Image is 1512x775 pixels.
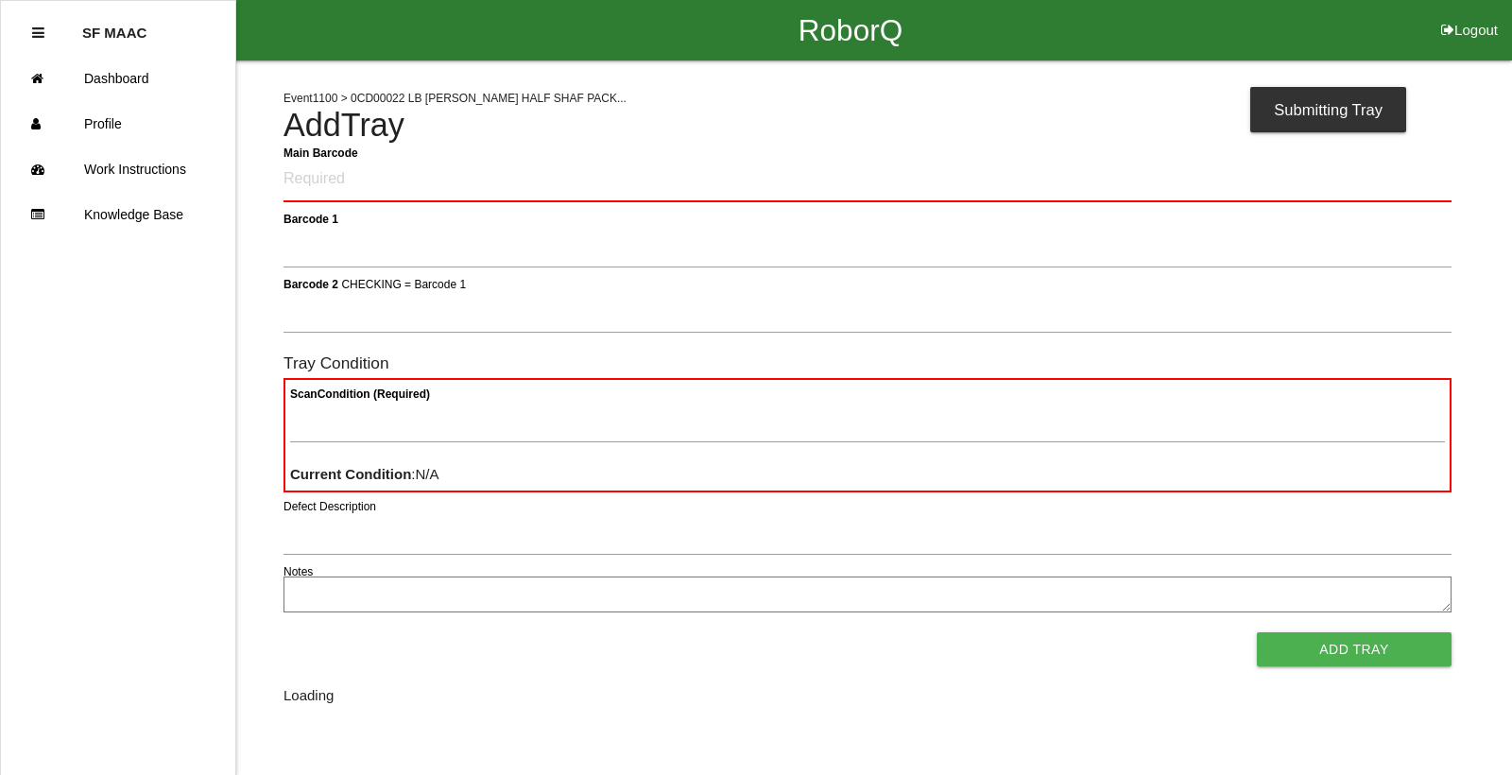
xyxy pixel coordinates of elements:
b: Barcode 1 [283,212,338,225]
span: : N/A [290,466,439,482]
b: Main Barcode [283,146,358,159]
a: Work Instructions [1,146,235,192]
div: Submitting Tray [1250,87,1406,132]
span: CHECKING = Barcode 1 [341,277,466,290]
span: Event 1100 > 0CD00022 LB [PERSON_NAME] HALF SHAF PACK... [283,92,627,105]
h4: Add Tray [283,108,1452,144]
a: Knowledge Base [1,192,235,237]
b: Scan Condition (Required) [290,387,430,401]
label: Defect Description [283,498,376,515]
div: Close [32,10,44,56]
p: SF MAAC [82,10,146,41]
h6: Tray Condition [283,354,1452,372]
input: Required [283,158,1452,202]
b: Barcode 2 [283,277,338,290]
a: Dashboard [1,56,235,101]
label: Notes [283,563,313,580]
button: Add Tray [1257,632,1452,666]
a: Profile [1,101,235,146]
div: Loading [283,685,1452,707]
b: Current Condition [290,466,411,482]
